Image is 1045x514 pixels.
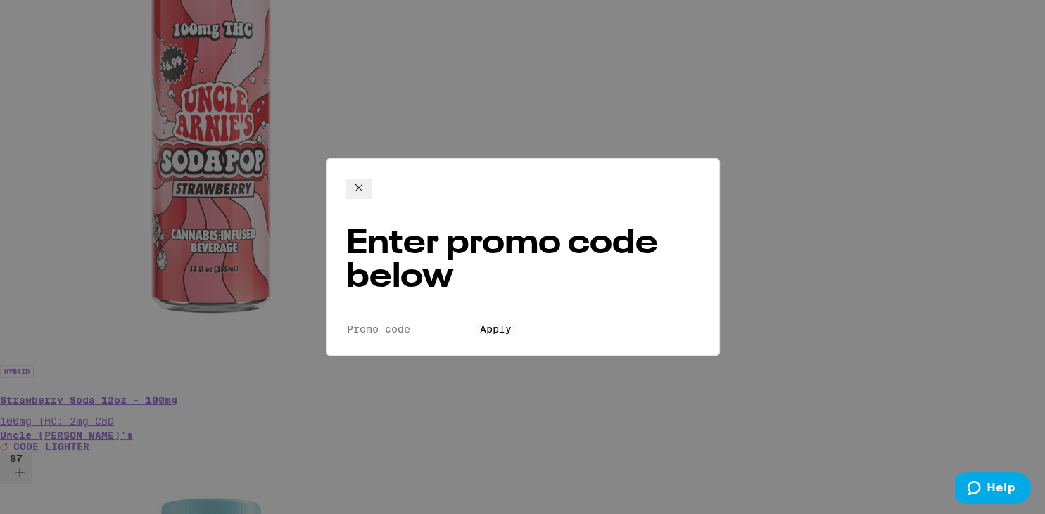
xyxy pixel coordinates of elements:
input: Promo code [346,323,476,335]
h2: Enter promo code below [346,227,699,295]
iframe: Opens a widget where you can find more information [955,472,1031,507]
span: Apply [480,323,512,335]
button: Apply [476,323,516,335]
